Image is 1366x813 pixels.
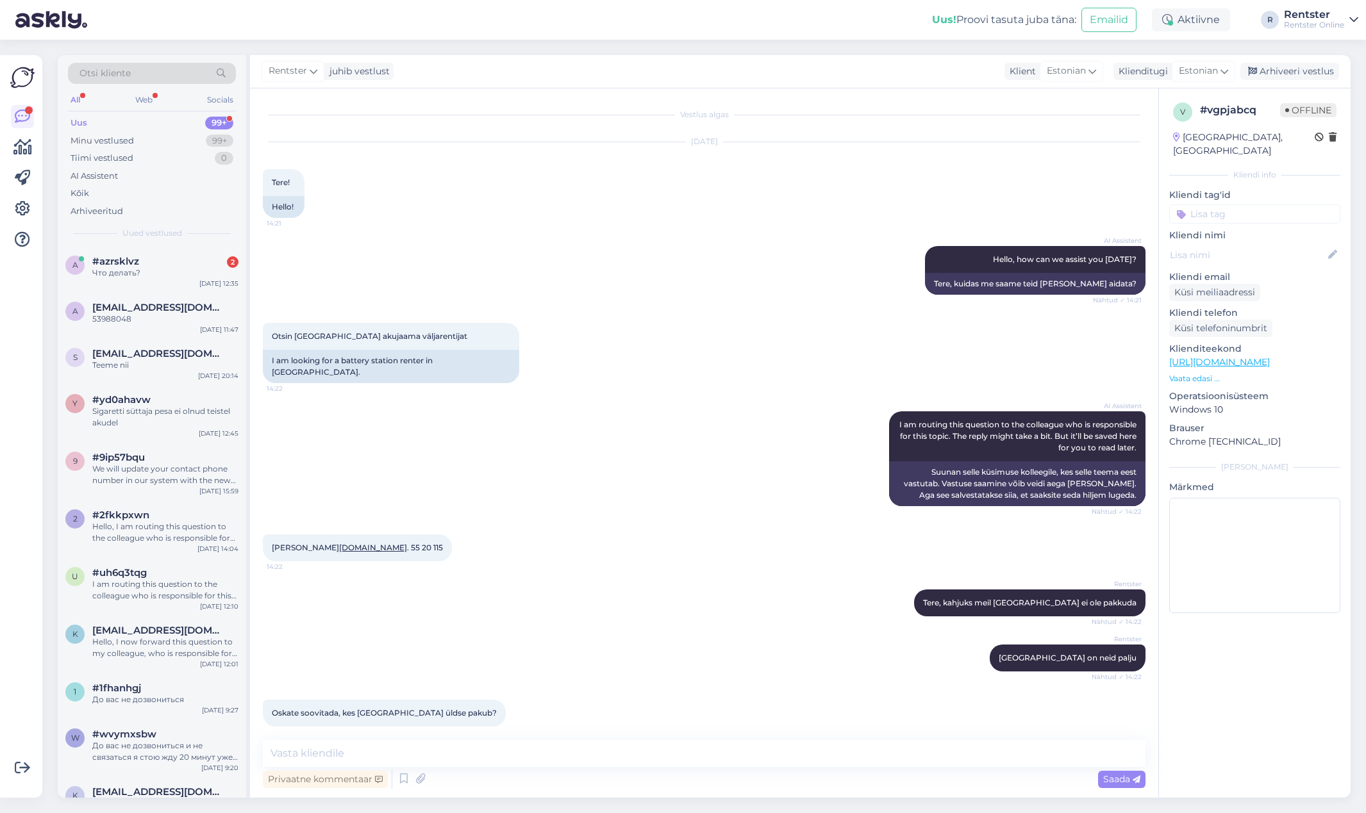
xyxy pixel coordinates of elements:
[200,602,238,611] div: [DATE] 12:10
[1094,401,1142,411] span: AI Assistent
[92,521,238,544] div: Hello, I am routing this question to the colleague who is responsible for this topic. The reply m...
[272,708,497,718] span: Oskate soovitada, kes [GEOGRAPHIC_DATA] üldse pakub?
[71,152,133,165] div: Tiimi vestlused
[215,152,233,165] div: 0
[263,109,1145,120] div: Vestlus algas
[92,463,238,486] div: We will update your contact phone number in our system with the new one you provided. If you have...
[122,227,182,239] span: Uued vestlused
[272,331,467,341] span: Otsin [GEOGRAPHIC_DATA] akujaama väljarentijat
[1092,672,1142,682] span: Nähtud ✓ 14:22
[205,117,233,129] div: 99+
[267,218,315,228] span: 14:21
[10,65,35,90] img: Askly Logo
[92,452,145,463] span: #9ip57bqu
[92,636,238,659] div: Hello, I now forward this question to my colleague, who is responsible for this. The reply will b...
[1169,461,1340,473] div: [PERSON_NAME]
[72,571,78,581] span: u
[324,65,390,78] div: juhib vestlust
[201,763,238,773] div: [DATE] 9:20
[92,579,238,602] div: I am routing this question to the colleague who is responsible for this topic. The reply might ta...
[899,420,1138,452] span: I am routing this question to the colleague who is responsible for this topic. The reply might ta...
[1170,248,1326,262] input: Lisa nimi
[72,306,78,316] span: a
[1047,64,1086,78] span: Estonian
[1284,20,1344,30] div: Rentster Online
[92,625,226,636] span: karlrapla@gmail.com
[92,256,139,267] span: #azrsklvz
[1094,579,1142,589] span: Rentster
[1092,617,1142,627] span: Nähtud ✓ 14:22
[197,544,238,554] div: [DATE] 14:04
[68,92,83,108] div: All
[1113,65,1168,78] div: Klienditugi
[71,135,134,147] div: Minu vestlused
[1169,373,1340,384] p: Vaata edasi ...
[71,733,79,743] span: w
[204,92,236,108] div: Socials
[199,429,238,438] div: [DATE] 12:45
[227,256,238,268] div: 2
[1169,169,1340,181] div: Kliendi info
[202,705,238,715] div: [DATE] 9:27
[1169,390,1340,403] p: Operatsioonisüsteem
[1169,188,1340,202] p: Kliendi tag'id
[1173,131,1315,158] div: [GEOGRAPHIC_DATA], [GEOGRAPHIC_DATA]
[263,196,304,218] div: Hello!
[1180,107,1185,117] span: v
[1169,403,1340,416] p: Windows 10
[92,406,238,429] div: Sigaretti süttaja pesa ei olnud teistel akudel
[1169,306,1340,320] p: Kliendi telefon
[267,384,315,393] span: 14:22
[73,514,78,523] span: 2
[79,67,131,80] span: Otsi kliente
[1169,422,1340,435] p: Brauser
[92,694,238,705] div: До вас не дозвониться
[1169,356,1270,368] a: [URL][DOMAIN_NAME]
[1240,63,1339,80] div: Arhiveeri vestlus
[92,313,238,325] div: 53988048
[999,653,1137,662] span: [GEOGRAPHIC_DATA] on neid palju
[1169,320,1272,337] div: Küsi telefoninumbrit
[1179,64,1218,78] span: Estonian
[339,543,407,552] a: [DOMAIN_NAME]
[1169,284,1260,301] div: Küsi meiliaadressi
[200,325,238,334] div: [DATE] 11:47
[1169,204,1340,224] input: Lisa tag
[92,348,226,359] span: spiderdj137@gmail.com
[92,267,238,279] div: Что делать?
[206,135,233,147] div: 99+
[1280,103,1337,117] span: Offline
[1169,435,1340,448] p: Chrome [TECHNICAL_ID]
[1284,10,1344,20] div: Rentster
[1200,103,1280,118] div: # vgpjabcq
[1284,10,1358,30] a: RentsterRentster Online
[1169,229,1340,242] p: Kliendi nimi
[1092,507,1142,516] span: Nähtud ✓ 14:22
[272,177,290,187] span: Tere!
[92,394,151,406] span: #yd0ahavw
[92,509,149,521] span: #2fkkpxwn
[71,187,89,200] div: Kõik
[133,92,155,108] div: Web
[73,352,78,362] span: s
[1093,295,1142,305] span: Nähtud ✓ 14:21
[1169,270,1340,284] p: Kliendi email
[199,486,238,496] div: [DATE] 15:59
[263,771,388,788] div: Privaatne kommentaar
[1261,11,1279,29] div: R
[932,13,956,26] b: Uus!
[71,205,123,218] div: Arhiveeritud
[92,359,238,371] div: Teeme nii
[199,279,238,288] div: [DATE] 12:35
[269,64,307,78] span: Rentster
[1004,65,1036,78] div: Klient
[72,629,78,639] span: k
[1081,8,1137,32] button: Emailid
[92,302,226,313] span: argo.murk@gmail.com
[263,350,519,383] div: I am looking for a battery station renter in [GEOGRAPHIC_DATA].
[267,562,315,571] span: 14:22
[925,273,1145,295] div: Tere, kuidas me saame teid [PERSON_NAME] aidata?
[1169,342,1340,356] p: Klienditeekond
[993,254,1137,264] span: Hello, how can we assist you [DATE]?
[198,371,238,381] div: [DATE] 20:14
